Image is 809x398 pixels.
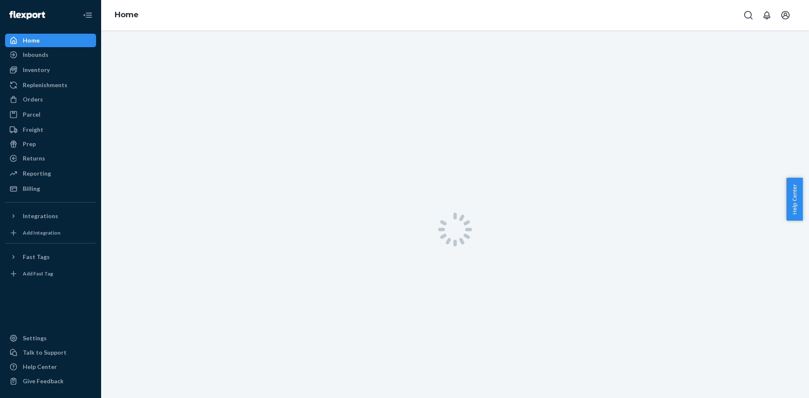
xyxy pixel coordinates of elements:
[5,167,96,180] a: Reporting
[5,34,96,47] a: Home
[115,10,139,19] a: Home
[23,184,40,193] div: Billing
[23,229,60,236] div: Add Integration
[5,152,96,165] a: Returns
[5,374,96,388] button: Give Feedback
[777,7,794,24] button: Open account menu
[5,93,96,106] a: Orders
[5,78,96,92] a: Replenishments
[23,154,45,163] div: Returns
[5,48,96,61] a: Inbounds
[108,3,145,27] ol: breadcrumbs
[23,253,50,261] div: Fast Tags
[5,209,96,223] button: Integrations
[23,81,67,89] div: Replenishments
[5,226,96,240] a: Add Integration
[5,331,96,345] a: Settings
[23,51,48,59] div: Inbounds
[23,270,53,277] div: Add Fast Tag
[5,267,96,280] a: Add Fast Tag
[23,95,43,104] div: Orders
[5,123,96,136] a: Freight
[5,250,96,264] button: Fast Tags
[786,178,803,221] button: Help Center
[23,140,36,148] div: Prep
[23,212,58,220] div: Integrations
[5,108,96,121] a: Parcel
[5,63,96,77] a: Inventory
[5,182,96,195] a: Billing
[9,11,45,19] img: Flexport logo
[5,346,96,359] a: Talk to Support
[5,360,96,374] a: Help Center
[23,334,47,342] div: Settings
[740,7,757,24] button: Open Search Box
[23,36,40,45] div: Home
[5,137,96,151] a: Prep
[758,7,775,24] button: Open notifications
[79,7,96,24] button: Close Navigation
[23,110,40,119] div: Parcel
[23,348,67,357] div: Talk to Support
[23,363,57,371] div: Help Center
[23,377,64,385] div: Give Feedback
[23,169,51,178] div: Reporting
[23,66,50,74] div: Inventory
[23,126,43,134] div: Freight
